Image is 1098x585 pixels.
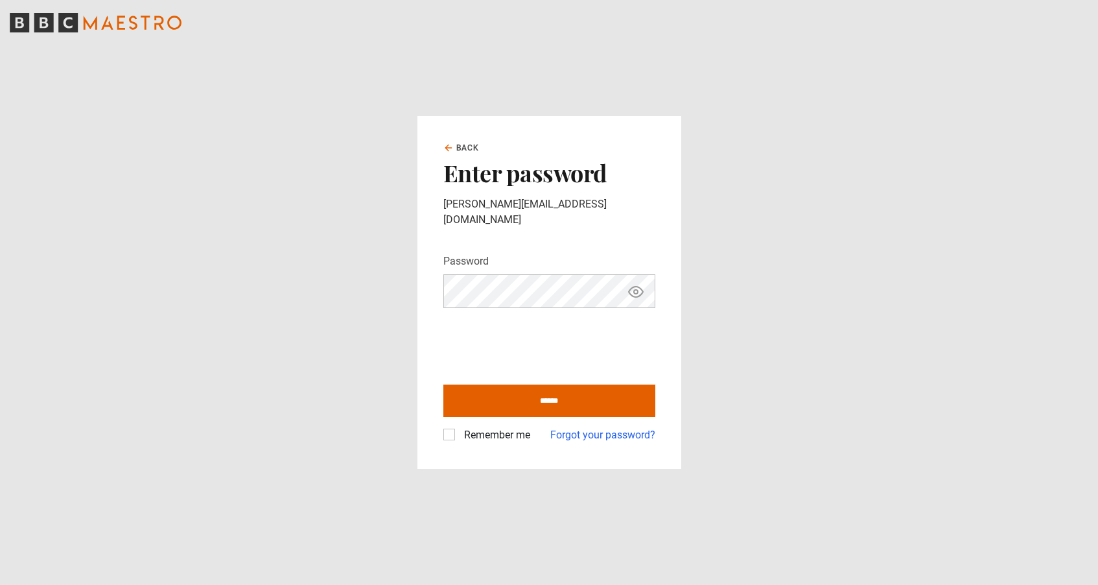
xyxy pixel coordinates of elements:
[625,280,647,303] button: Show password
[443,318,640,369] iframe: reCAPTCHA
[550,427,655,443] a: Forgot your password?
[456,142,480,154] span: Back
[443,159,655,186] h2: Enter password
[443,197,655,228] p: [PERSON_NAME][EMAIL_ADDRESS][DOMAIN_NAME]
[10,13,181,32] svg: BBC Maestro
[443,142,480,154] a: Back
[443,254,489,269] label: Password
[459,427,530,443] label: Remember me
